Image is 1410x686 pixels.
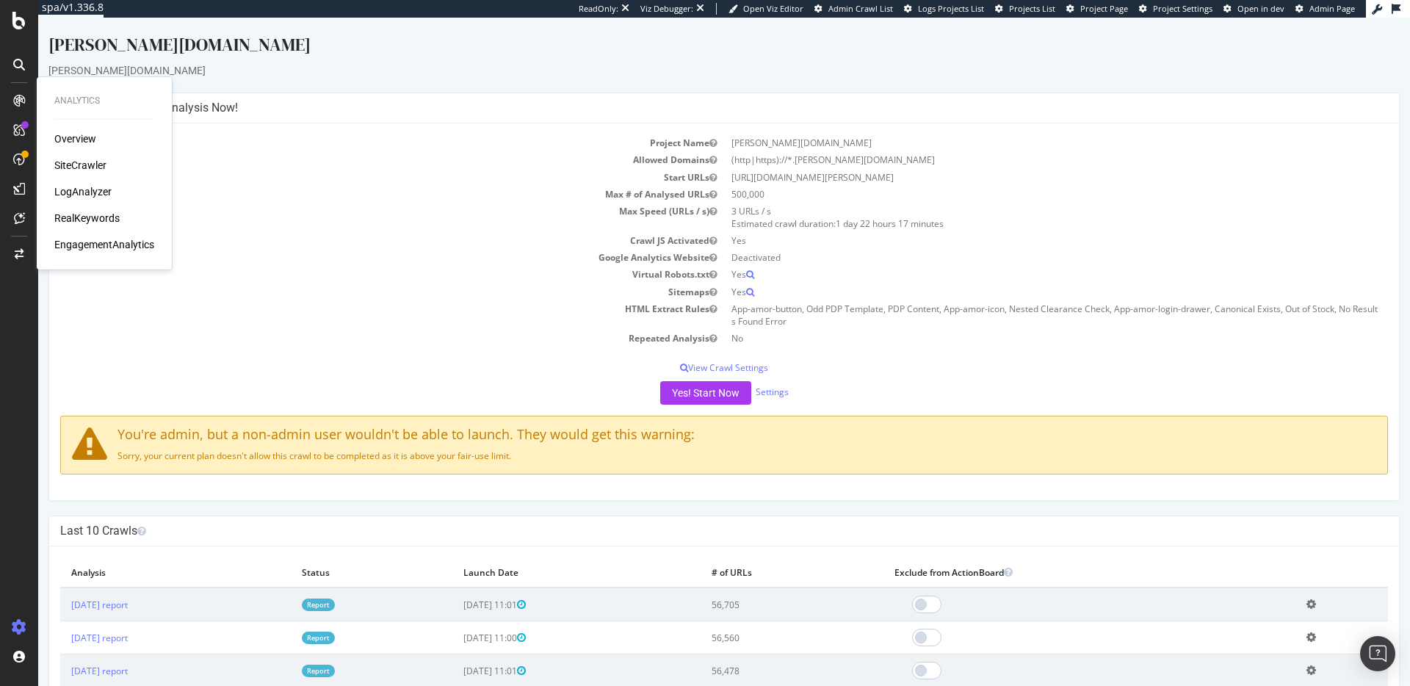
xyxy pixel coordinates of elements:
td: Project Name [22,117,686,134]
td: 56,560 [662,604,845,637]
a: Report [264,647,297,660]
h4: You're admin, but a non-admin user wouldn't be able to launch. They would get this warning: [34,410,1338,425]
div: [PERSON_NAME][DOMAIN_NAME] [10,46,1362,60]
div: Open Intercom Messenger [1360,636,1395,671]
span: Logs Projects List [918,3,984,14]
a: Overview [54,131,96,146]
span: Projects List [1009,3,1055,14]
td: Max Speed (URLs / s) [22,185,686,214]
a: [DATE] report [33,647,90,660]
a: Admin Page [1295,3,1355,15]
a: Settings [717,368,751,380]
span: 1 day 22 hours 17 minutes [798,200,905,212]
span: [DATE] 11:01 [425,647,488,660]
span: [DATE] 11:01 [425,581,488,593]
td: No [686,312,1350,329]
th: Analysis [22,540,253,570]
a: SiteCrawler [54,158,106,173]
h4: Configure your New Analysis Now! [22,83,1350,98]
span: Admin Page [1309,3,1355,14]
a: RealKeywords [54,211,120,225]
a: Admin Crawl List [814,3,893,15]
td: Yes [686,266,1350,283]
td: Sitemaps [22,266,686,283]
th: Status [253,540,414,570]
a: Report [264,614,297,627]
h4: Last 10 Crawls [22,506,1350,521]
td: Max # of Analysed URLs [22,168,686,185]
td: Yes [686,214,1350,231]
a: Open in dev [1223,3,1284,15]
a: Project Settings [1139,3,1212,15]
td: Repeated Analysis [22,312,686,329]
a: Report [264,581,297,593]
a: LogAnalyzer [54,184,112,199]
a: Project Page [1066,3,1128,15]
td: Allowed Domains [22,134,686,151]
span: Project Page [1080,3,1128,14]
td: 3 URLs / s Estimated crawl duration: [686,185,1350,214]
span: Open in dev [1237,3,1284,14]
td: Start URLs [22,151,686,168]
div: ReadOnly: [579,3,618,15]
td: 56,478 [662,637,845,670]
span: Admin Crawl List [828,3,893,14]
td: 56,705 [662,570,845,604]
td: [PERSON_NAME][DOMAIN_NAME] [686,117,1350,134]
a: EngagementAnalytics [54,237,154,252]
a: Logs Projects List [904,3,984,15]
div: [PERSON_NAME][DOMAIN_NAME] [10,15,1362,46]
th: Exclude from ActionBoard [845,540,1257,570]
th: Launch Date [414,540,662,570]
td: [URL][DOMAIN_NAME][PERSON_NAME] [686,151,1350,168]
td: (http|https)://*.[PERSON_NAME][DOMAIN_NAME] [686,134,1350,151]
td: Crawl JS Activated [22,214,686,231]
td: HTML Extract Rules [22,283,686,312]
td: Google Analytics Website [22,231,686,248]
p: Sorry, your current plan doesn't allow this crawl to be completed as it is above your fair-use li... [34,432,1338,444]
div: Analytics [54,95,154,107]
a: [DATE] report [33,581,90,593]
div: Viz Debugger: [640,3,693,15]
span: Open Viz Editor [743,3,803,14]
a: [DATE] report [33,614,90,627]
span: Project Settings [1153,3,1212,14]
p: View Crawl Settings [22,344,1350,356]
td: App-amor-button, Odd PDP Template, PDP Content, App-amor-icon, Nested Clearance Check, App-amor-l... [686,283,1350,312]
a: Projects List [995,3,1055,15]
span: [DATE] 11:00 [425,614,488,627]
td: Yes [686,248,1350,265]
td: Deactivated [686,231,1350,248]
button: Yes! Start Now [622,364,713,387]
td: Virtual Robots.txt [22,248,686,265]
th: # of URLs [662,540,845,570]
td: 500,000 [686,168,1350,185]
a: Open Viz Editor [728,3,803,15]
